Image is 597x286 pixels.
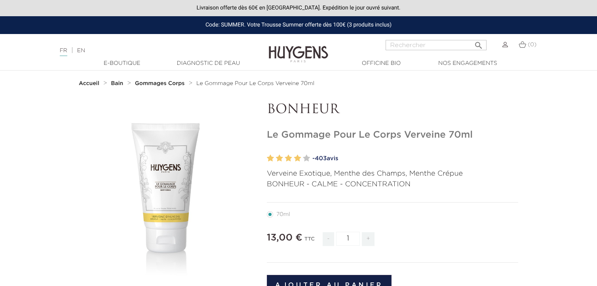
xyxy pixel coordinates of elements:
[135,80,186,87] a: Gommages Corps
[56,46,243,55] div: |
[474,38,483,48] i: 
[276,153,283,164] label: 2
[362,232,375,246] span: +
[312,153,518,165] a: -403avis
[135,81,185,86] strong: Gommages Corps
[79,80,101,87] a: Accueil
[267,129,518,141] h1: Le Gommage Pour Le Corps Verveine 70ml
[269,33,328,64] img: Huygens
[342,59,421,68] a: Officine Bio
[428,59,507,68] a: Nos engagements
[294,153,301,164] label: 4
[77,48,85,53] a: EN
[196,80,314,87] a: Le Gommage Pour Le Corps Verveine 70ml
[285,153,292,164] label: 3
[315,155,327,161] span: 403
[267,169,518,179] p: Verveine Exotique, Menthe des Champs, Menthe Crépue
[267,179,518,190] p: BONHEUR - CALME - CONCENTRATION
[528,42,536,47] span: (0)
[336,232,360,246] input: Quantité
[111,81,123,86] strong: Bain
[323,232,334,246] span: -
[267,102,518,117] p: BONHEUR
[267,153,274,164] label: 1
[472,38,486,48] button: 
[303,153,310,164] label: 5
[169,59,248,68] a: Diagnostic de peau
[267,211,300,218] label: 70ml
[82,59,162,68] a: E-Boutique
[386,40,487,50] input: Rechercher
[60,48,67,56] a: FR
[111,80,125,87] a: Bain
[304,231,315,252] div: TTC
[196,81,314,86] span: Le Gommage Pour Le Corps Verveine 70ml
[79,81,99,86] strong: Accueil
[267,233,302,242] span: 13,00 €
